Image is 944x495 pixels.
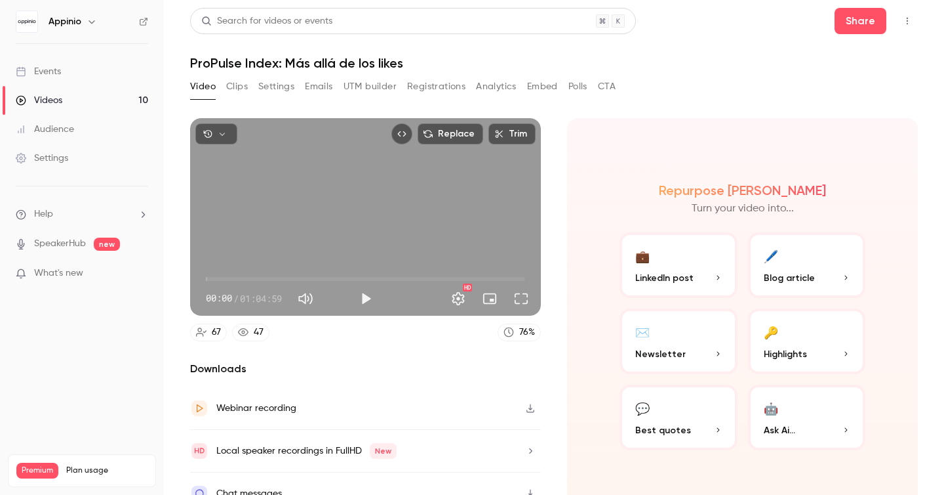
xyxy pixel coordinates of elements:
button: 💼LinkedIn post [619,232,737,298]
button: 💬Best quotes [619,385,737,450]
p: Turn your video into... [692,201,794,217]
div: Local speaker recordings in FullHD [216,443,397,459]
a: 47 [232,324,269,341]
h2: Downloads [190,361,541,377]
button: Video [190,76,216,97]
button: Polls [568,76,587,97]
h2: Repurpose [PERSON_NAME] [659,183,826,198]
button: 🔑Highlights [748,309,866,374]
span: Newsletter [635,347,686,361]
span: Premium [16,463,58,479]
div: 🤖 [764,398,778,418]
div: ✉️ [635,322,650,342]
div: 💬 [635,398,650,418]
span: Blog article [764,271,815,285]
li: help-dropdown-opener [16,207,148,221]
div: Events [16,65,61,78]
div: Audience [16,123,74,136]
button: Embed video [391,123,412,144]
span: / [233,291,239,305]
button: 🤖Ask Ai... [748,385,866,450]
button: Share [835,8,886,34]
span: Plan usage [66,465,147,476]
span: Help [34,207,53,221]
div: Webinar recording [216,400,296,416]
div: 67 [212,326,221,339]
button: Turn on miniplayer [477,286,503,312]
span: Ask Ai... [764,423,795,437]
button: Trim [488,123,536,144]
button: Mute [292,286,319,312]
button: Clips [226,76,248,97]
button: ✉️Newsletter [619,309,737,374]
div: 💼 [635,246,650,266]
span: LinkedIn post [635,271,694,285]
button: Play [353,286,379,312]
div: 🔑 [764,322,778,342]
div: 🖊️ [764,246,778,266]
button: Settings [445,286,471,312]
button: CTA [598,76,616,97]
button: Emails [305,76,332,97]
span: Best quotes [635,423,691,437]
button: 🖊️Blog article [748,232,866,298]
div: Settings [16,152,68,165]
button: Analytics [476,76,517,97]
button: Full screen [508,286,534,312]
div: 76 % [519,326,535,339]
h1: ProPulse Index: Más allá de los likes [190,55,918,71]
span: new [94,238,120,251]
div: 47 [254,326,264,339]
button: Embed [527,76,558,97]
span: Highlights [764,347,807,361]
button: Settings [258,76,294,97]
span: 00:00 [206,291,232,305]
button: Replace [418,123,483,144]
div: HD [463,284,472,291]
a: 67 [190,324,227,341]
div: 00:00 [206,291,282,305]
button: Top Bar Actions [897,11,918,32]
a: SpeakerHub [34,237,86,251]
span: 01:04:59 [240,291,282,305]
button: UTM builder [344,76,397,97]
div: Search for videos or events [201,14,332,28]
iframe: Noticeable Trigger [132,268,148,280]
span: What's new [34,267,83,280]
span: New [370,443,397,459]
a: 76% [498,324,541,341]
h6: Appinio [49,15,81,28]
button: Registrations [407,76,465,97]
img: Appinio [16,11,37,32]
div: Videos [16,94,62,107]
